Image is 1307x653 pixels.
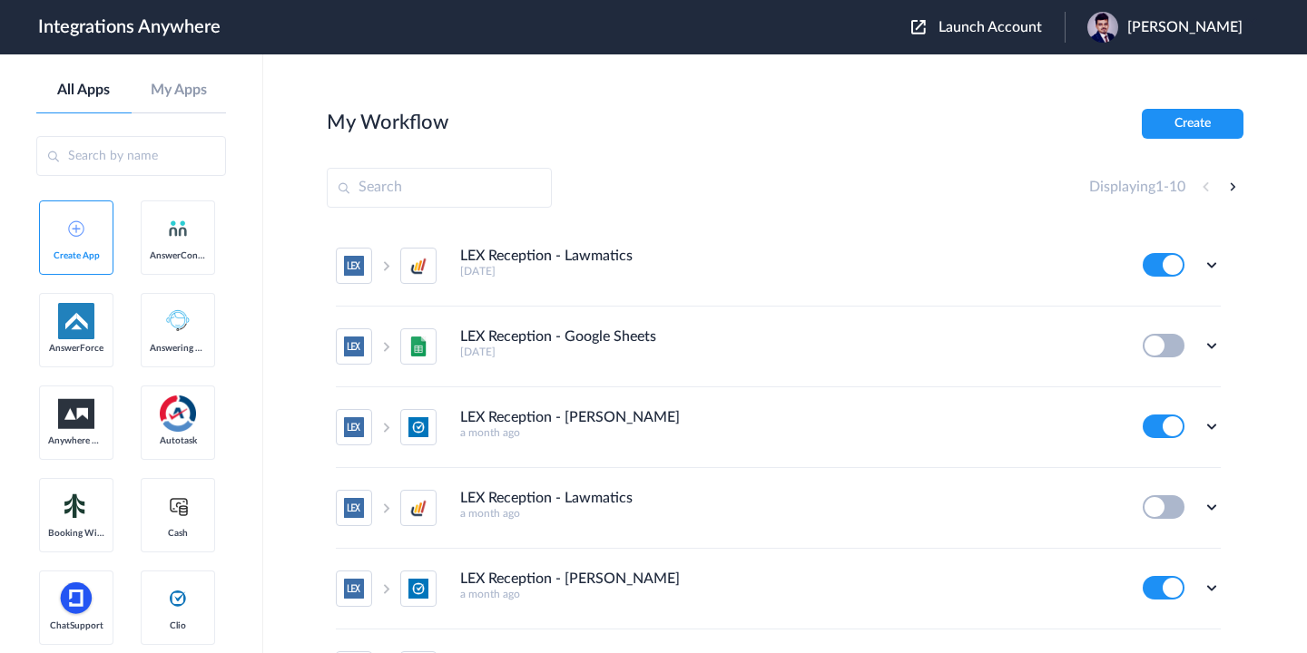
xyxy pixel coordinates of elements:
img: chatsupport-icon.svg [58,580,94,617]
img: autotask.png [160,395,196,432]
span: [PERSON_NAME] [1127,19,1243,36]
h5: a month ago [460,426,1118,439]
span: AnswerForce [48,343,104,354]
span: ChatSupport [48,620,104,631]
span: Answering Service [150,343,206,354]
h4: LEX Reception - Lawmatics [460,248,633,265]
span: Create App [48,250,104,261]
h5: [DATE] [460,346,1118,358]
h1: Integrations Anywhere [38,16,221,38]
span: Booking Widget [48,528,104,539]
img: Answering_service.png [160,303,196,339]
h4: LEX Reception - [PERSON_NAME] [460,570,680,588]
span: AnswerConnect [150,250,206,261]
span: 10 [1169,180,1185,194]
img: clio-logo.svg [167,588,189,609]
span: Anywhere Works [48,435,104,446]
button: Create [1142,109,1243,139]
h5: a month ago [460,507,1118,520]
img: launch-acct-icon.svg [911,20,926,34]
span: Autotask [150,435,206,446]
img: af-app-logo.svg [58,303,94,339]
span: Launch Account [938,20,1042,34]
a: All Apps [36,82,132,99]
img: aww.png [58,399,94,429]
input: Search by name [36,136,226,176]
a: My Apps [132,82,227,99]
h4: Displaying - [1089,179,1185,196]
h5: a month ago [460,588,1118,600]
h2: My Workflow [327,111,448,134]
h4: LEX Reception - Google Sheets [460,328,656,346]
h4: LEX Reception - Lawmatics [460,490,633,507]
button: Launch Account [911,19,1065,36]
img: cash-logo.svg [167,495,190,517]
input: Search [327,168,552,208]
img: add-icon.svg [68,220,84,237]
h5: [DATE] [460,265,1118,278]
span: 1 [1155,180,1164,194]
h4: LEX Reception - [PERSON_NAME] [460,409,680,426]
span: Clio [150,620,206,631]
img: answerconnect-logo.svg [167,218,189,239]
span: Cash [150,528,206,539]
img: 6cb3bdef-2cb1-4bb6-a8e6-7bc585f3ab5e.jpeg [1087,12,1118,43]
img: Setmore_Logo.svg [58,490,94,522]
